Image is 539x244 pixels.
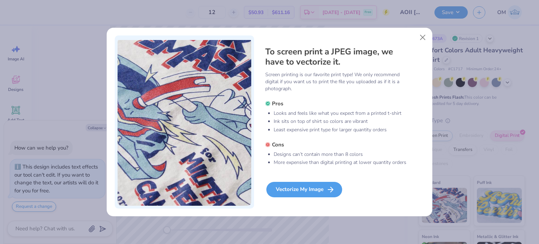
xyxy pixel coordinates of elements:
[274,110,407,117] li: Looks and feels like what you expect from a printed t-shirt
[274,126,407,133] li: Least expensive print type for larger quantity orders
[265,47,407,67] h4: To screen print a JPEG image, we have to vectorize it.
[274,151,407,158] li: Designs can’t contain more than 8 colors
[274,159,407,166] li: More expensive than digital printing at lower quantity orders
[265,71,407,92] p: Screen printing is our favorite print type! We only recommend digital if you want us to print the...
[266,182,342,197] div: Vectorize My Image
[265,100,407,107] h5: Pros
[274,118,407,125] li: Ink sits on top of shirt so colors are vibrant
[416,31,430,44] button: Close
[265,141,407,148] h5: Cons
